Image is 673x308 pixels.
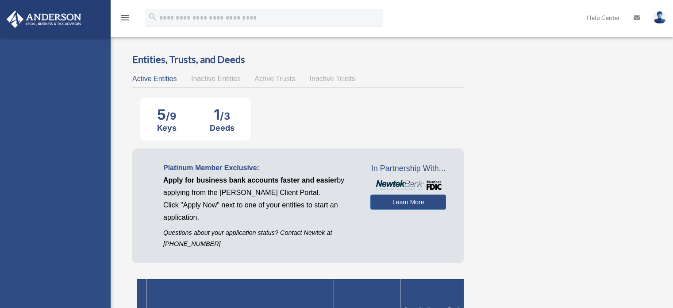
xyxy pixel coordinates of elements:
[163,227,357,250] p: Questions about your application status? Contact Newtek at [PHONE_NUMBER]
[148,12,158,22] i: search
[157,106,177,123] div: 5
[4,11,84,28] img: Anderson Advisors Platinum Portal
[220,110,230,122] span: /3
[157,123,177,133] div: Keys
[132,75,177,82] span: Active Entities
[370,195,446,210] a: Learn More
[166,110,176,122] span: /9
[132,53,464,66] h3: Entities, Trusts, and Deeds
[163,176,337,184] span: Apply for business bank accounts faster and easier
[370,162,446,176] span: In Partnership With...
[653,11,666,24] img: User Pic
[210,106,235,123] div: 1
[191,75,241,82] span: Inactive Entities
[255,75,296,82] span: Active Trusts
[119,16,130,23] a: menu
[210,123,235,133] div: Deeds
[163,199,357,224] p: Click "Apply Now" next to one of your entities to start an application.
[163,162,357,174] p: Platinum Member Exclusive:
[375,180,442,190] img: NewtekBankLogoSM.png
[163,174,357,199] p: by applying from the [PERSON_NAME] Client Portal.
[310,75,355,82] span: Inactive Trusts
[119,12,130,23] i: menu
